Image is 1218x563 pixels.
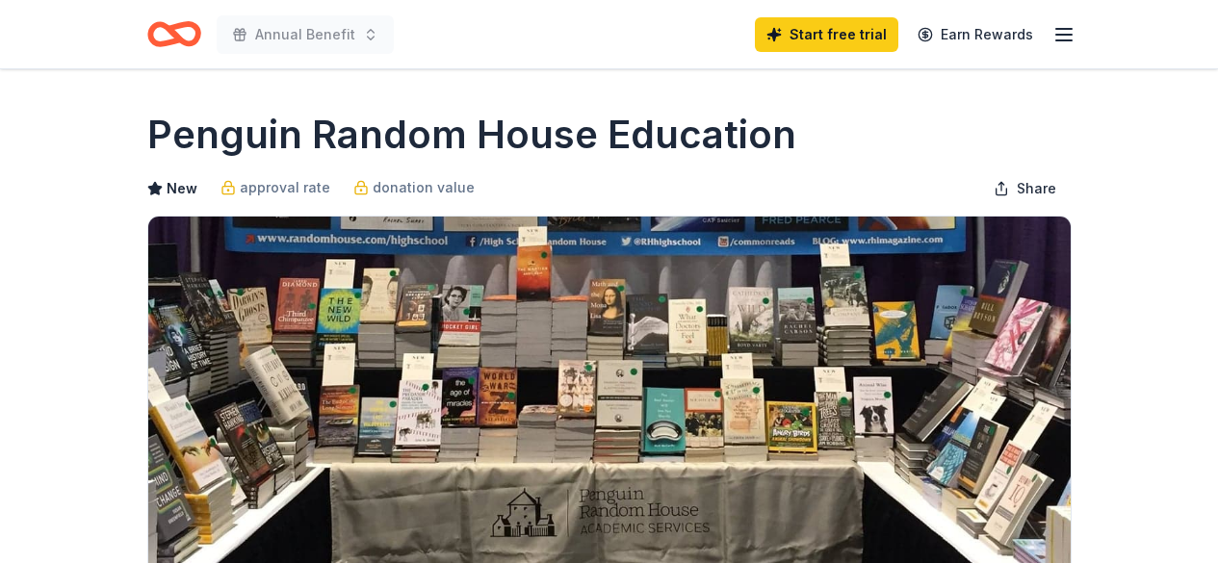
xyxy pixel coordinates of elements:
span: approval rate [240,176,330,199]
button: Annual Benefit [217,15,394,54]
a: Home [147,12,201,57]
a: Start free trial [755,17,898,52]
span: New [167,177,197,200]
button: Share [978,169,1072,208]
span: donation value [373,176,475,199]
span: Annual Benefit [255,23,355,46]
span: Share [1017,177,1056,200]
a: donation value [353,176,475,199]
h1: Penguin Random House Education [147,108,796,162]
a: approval rate [220,176,330,199]
a: Earn Rewards [906,17,1045,52]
